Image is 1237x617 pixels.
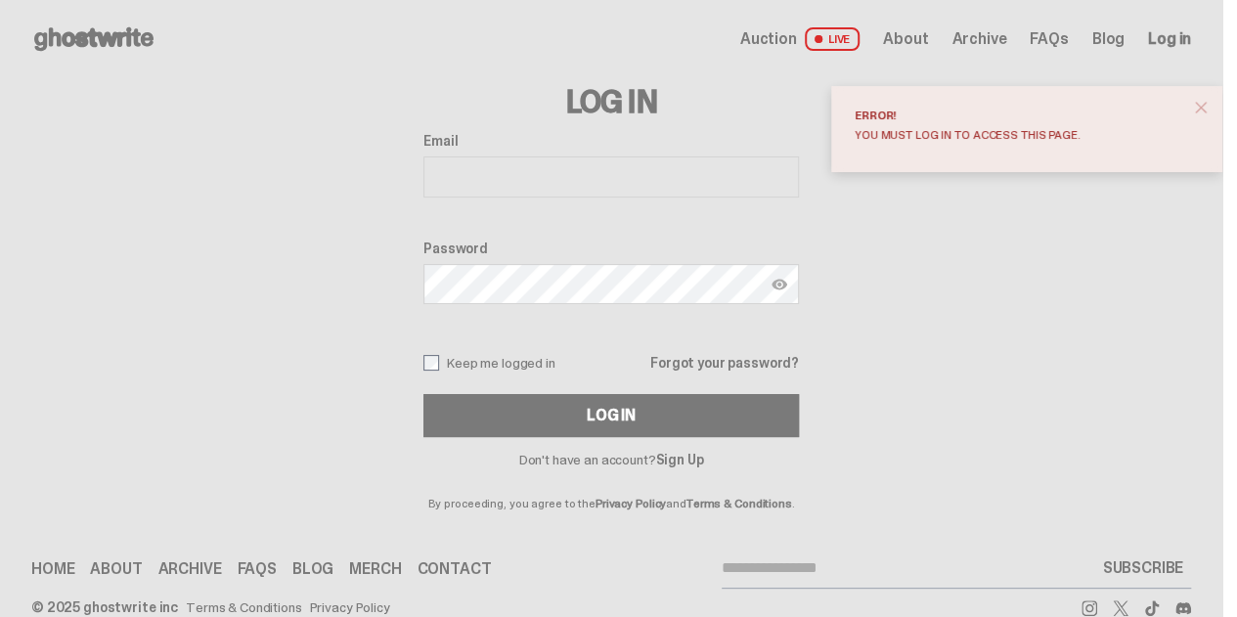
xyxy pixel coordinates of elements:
a: Forgot your password? [650,356,799,370]
a: About [90,561,142,577]
a: FAQs [237,561,276,577]
a: Privacy Policy [596,496,666,511]
button: Log In [423,394,799,437]
a: Merch [349,561,401,577]
div: Log In [587,408,636,423]
input: Keep me logged in [423,355,439,371]
a: Log in [1148,31,1191,47]
a: Sign Up [655,451,703,468]
a: Contact [417,561,491,577]
label: Keep me logged in [423,355,555,371]
label: Email [423,133,799,149]
button: SUBSCRIBE [1094,549,1191,588]
a: Terms & Conditions [686,496,792,511]
a: Home [31,561,74,577]
img: Show password [772,277,787,292]
p: Don't have an account? [423,453,799,466]
a: Blog [1092,31,1125,47]
div: You must log in to access this page. [855,129,1183,141]
div: © 2025 ghostwrite inc [31,600,178,614]
span: LIVE [805,27,861,51]
span: Auction [740,31,797,47]
button: close [1183,90,1218,125]
a: Archive [951,31,1006,47]
h3: Log In [423,86,799,117]
a: Terms & Conditions [186,600,301,614]
a: FAQs [1030,31,1068,47]
a: Blog [292,561,333,577]
div: Error! [855,110,1183,121]
a: Privacy Policy [310,600,390,614]
p: By proceeding, you agree to the and . [423,466,799,509]
a: About [883,31,928,47]
a: Archive [158,561,222,577]
label: Password [423,241,799,256]
a: Auction LIVE [740,27,860,51]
